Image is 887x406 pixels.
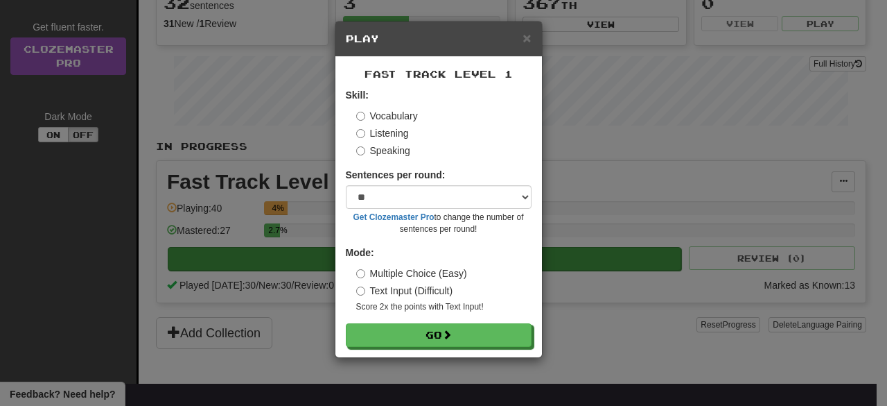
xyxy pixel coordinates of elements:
input: Multiple Choice (Easy) [356,269,365,278]
label: Sentences per round: [346,168,446,182]
label: Vocabulary [356,109,418,123]
strong: Skill: [346,90,369,101]
a: Get Clozemaster Pro [353,212,434,222]
input: Listening [356,129,365,138]
input: Text Input (Difficult) [356,287,365,296]
strong: Mode: [346,247,374,258]
h5: Play [346,32,532,46]
small: Score 2x the points with Text Input ! [356,301,532,313]
label: Listening [356,126,409,140]
button: Close [522,31,531,45]
input: Speaking [356,146,365,155]
label: Speaking [356,144,410,158]
label: Text Input (Difficult) [356,284,453,298]
button: Go [346,323,532,347]
span: × [522,30,531,46]
label: Multiple Choice (Easy) [356,267,467,280]
input: Vocabulary [356,112,365,121]
span: Fast Track Level 1 [365,68,513,80]
small: to change the number of sentences per round! [346,212,532,235]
